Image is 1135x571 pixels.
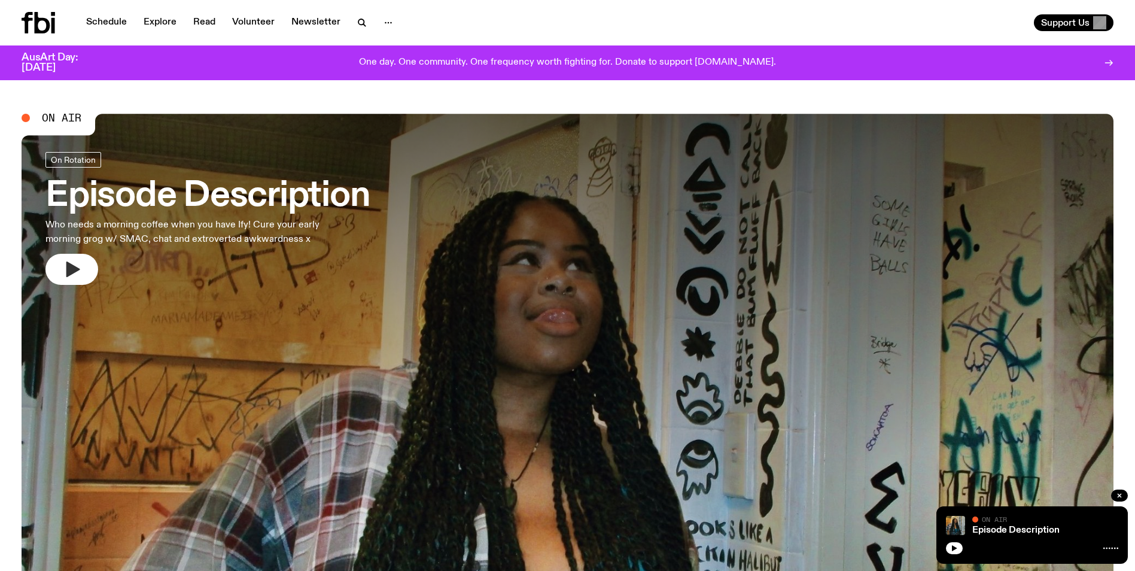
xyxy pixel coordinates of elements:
[284,14,348,31] a: Newsletter
[359,57,776,68] p: One day. One community. One frequency worth fighting for. Donate to support [DOMAIN_NAME].
[45,218,352,247] p: Who needs a morning coffee when you have Ify! Cure your early morning grog w/ SMAC, chat and extr...
[186,14,223,31] a: Read
[42,113,81,123] span: On Air
[45,152,101,168] a: On Rotation
[946,516,965,535] img: Ify - a Brown Skin girl with black braided twists, looking up to the side with her tongue stickin...
[136,14,184,31] a: Explore
[1034,14,1113,31] button: Support Us
[972,526,1060,535] a: Episode Description
[45,180,370,213] h3: Episode Description
[22,53,98,73] h3: AusArt Day: [DATE]
[225,14,282,31] a: Volunteer
[1041,17,1090,28] span: Support Us
[45,152,370,285] a: Episode DescriptionWho needs a morning coffee when you have Ify! Cure your early morning grog w/ ...
[51,155,96,164] span: On Rotation
[79,14,134,31] a: Schedule
[982,515,1007,523] span: On Air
